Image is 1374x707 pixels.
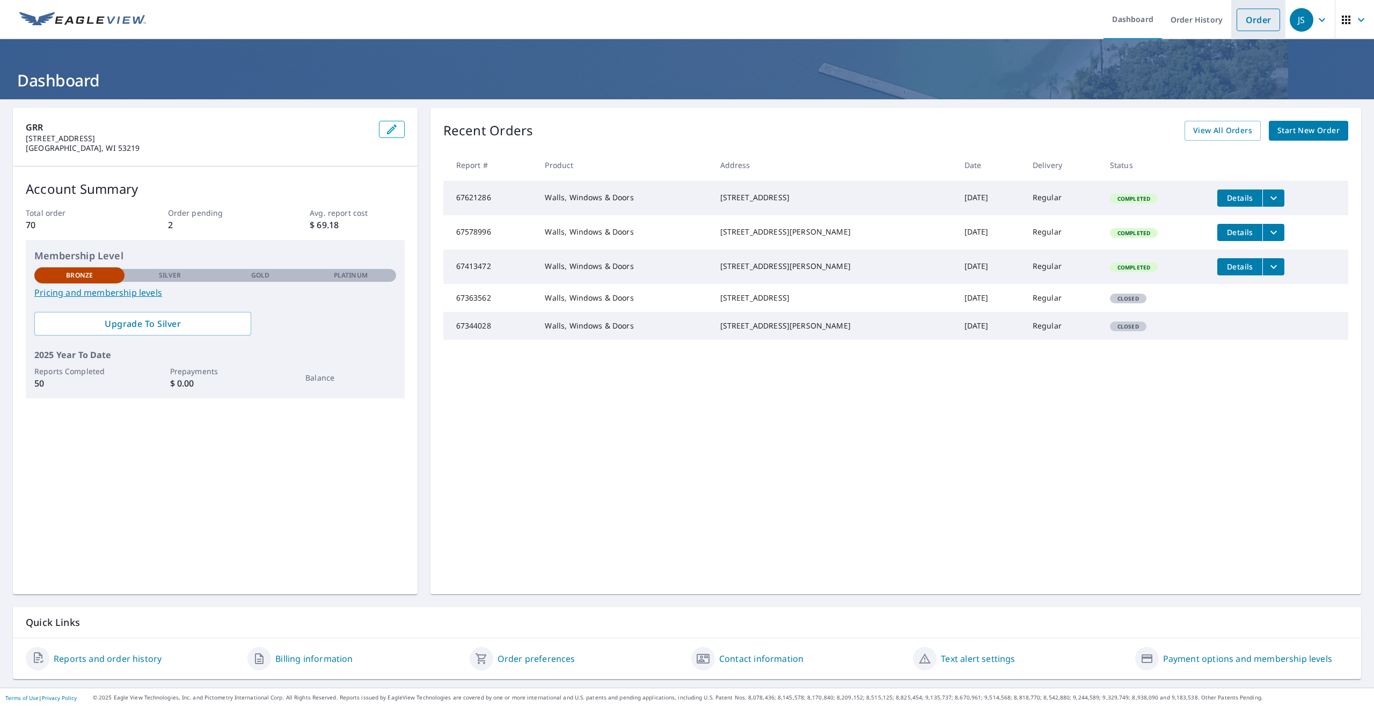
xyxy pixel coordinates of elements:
[5,695,77,701] p: |
[498,652,575,665] a: Order preferences
[1262,224,1284,241] button: filesDropdownBtn-67578996
[26,179,405,199] p: Account Summary
[159,271,181,280] p: Silver
[26,218,120,231] p: 70
[26,616,1348,629] p: Quick Links
[170,377,260,390] p: $ 0.00
[1111,195,1157,202] span: Completed
[719,652,803,665] a: Contact information
[1269,121,1348,141] a: Start New Order
[1224,261,1256,272] span: Details
[1024,312,1101,340] td: Regular
[170,366,260,377] p: Prepayments
[1111,323,1145,330] span: Closed
[536,181,711,215] td: Walls, Windows & Doors
[956,250,1024,284] td: [DATE]
[1111,295,1145,302] span: Closed
[1224,227,1256,237] span: Details
[1193,124,1252,137] span: View All Orders
[26,134,370,143] p: [STREET_ADDRESS]
[443,312,537,340] td: 67344028
[1262,258,1284,275] button: filesDropdownBtn-67413472
[1024,250,1101,284] td: Regular
[1185,121,1261,141] a: View All Orders
[310,207,404,218] p: Avg. report cost
[536,284,711,312] td: Walls, Windows & Doors
[34,348,396,361] p: 2025 Year To Date
[443,149,537,181] th: Report #
[1290,8,1313,32] div: JS
[54,652,162,665] a: Reports and order history
[19,12,146,28] img: EV Logo
[275,652,353,665] a: Billing information
[1217,189,1262,207] button: detailsBtn-67621286
[1217,224,1262,241] button: detailsBtn-67578996
[66,271,93,280] p: Bronze
[1163,652,1332,665] a: Payment options and membership levels
[536,312,711,340] td: Walls, Windows & Doors
[34,249,396,263] p: Membership Level
[956,312,1024,340] td: [DATE]
[34,286,396,299] a: Pricing and membership levels
[443,284,537,312] td: 67363562
[1024,284,1101,312] td: Regular
[26,143,370,153] p: [GEOGRAPHIC_DATA], WI 53219
[93,694,1369,702] p: © 2025 Eagle View Technologies, Inc. and Pictometry International Corp. All Rights Reserved. Repo...
[956,215,1024,250] td: [DATE]
[1111,229,1157,237] span: Completed
[26,121,370,134] p: GRR
[5,694,39,702] a: Terms of Use
[1101,149,1209,181] th: Status
[310,218,404,231] p: $ 69.18
[305,372,396,383] p: Balance
[443,181,537,215] td: 67621286
[1237,9,1280,31] a: Order
[251,271,269,280] p: Gold
[443,215,537,250] td: 67578996
[1217,258,1262,275] button: detailsBtn-67413472
[941,652,1015,665] a: Text alert settings
[1024,181,1101,215] td: Regular
[34,312,251,336] a: Upgrade To Silver
[168,218,262,231] p: 2
[334,271,368,280] p: Platinum
[1024,149,1101,181] th: Delivery
[42,694,77,702] a: Privacy Policy
[536,250,711,284] td: Walls, Windows & Doors
[1262,189,1284,207] button: filesDropdownBtn-67621286
[43,318,243,330] span: Upgrade To Silver
[536,215,711,250] td: Walls, Windows & Doors
[443,250,537,284] td: 67413472
[1024,215,1101,250] td: Regular
[720,293,947,303] div: [STREET_ADDRESS]
[720,192,947,203] div: [STREET_ADDRESS]
[712,149,956,181] th: Address
[34,366,125,377] p: Reports Completed
[956,284,1024,312] td: [DATE]
[1111,264,1157,271] span: Completed
[536,149,711,181] th: Product
[720,320,947,331] div: [STREET_ADDRESS][PERSON_NAME]
[168,207,262,218] p: Order pending
[956,149,1024,181] th: Date
[26,207,120,218] p: Total order
[1224,193,1256,203] span: Details
[443,121,533,141] p: Recent Orders
[720,227,947,237] div: [STREET_ADDRESS][PERSON_NAME]
[720,261,947,272] div: [STREET_ADDRESS][PERSON_NAME]
[34,377,125,390] p: 50
[956,181,1024,215] td: [DATE]
[1277,124,1340,137] span: Start New Order
[13,69,1361,91] h1: Dashboard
